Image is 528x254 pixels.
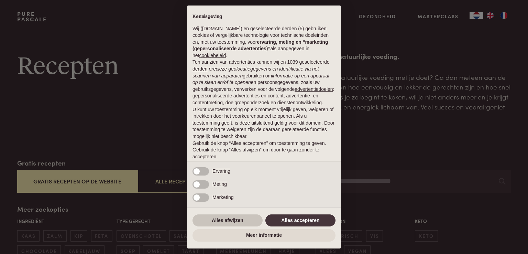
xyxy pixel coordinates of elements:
[192,66,319,78] em: precieze geolocatiegegevens en identificatie via het scannen van apparaten
[212,194,233,200] span: Marketing
[265,214,335,227] button: Alles accepteren
[192,214,263,227] button: Alles afwijzen
[212,181,227,187] span: Meting
[192,229,335,242] button: Meer informatie
[192,14,335,20] h2: Kennisgeving
[192,39,328,52] strong: ervaring, meting en “marketing (gepersonaliseerde advertenties)”
[192,73,330,85] em: informatie op een apparaat op te slaan en/of te openen
[192,140,335,160] p: Gebruik de knop “Alles accepteren” om toestemming te geven. Gebruik de knop “Alles afwijzen” om d...
[199,53,226,58] a: cookiebeleid
[192,106,335,140] p: U kunt uw toestemming op elk moment vrijelijk geven, weigeren of intrekken door het voorkeurenpan...
[192,66,208,73] button: derden
[192,25,335,59] p: Wij ([DOMAIN_NAME]) en geselecteerde derden (5) gebruiken cookies of vergelijkbare technologie vo...
[212,168,230,174] span: Ervaring
[192,59,335,106] p: Ten aanzien van advertenties kunnen wij en 1039 geselecteerde gebruiken om en persoonsgegevens, z...
[295,86,333,93] button: advertentiedoelen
